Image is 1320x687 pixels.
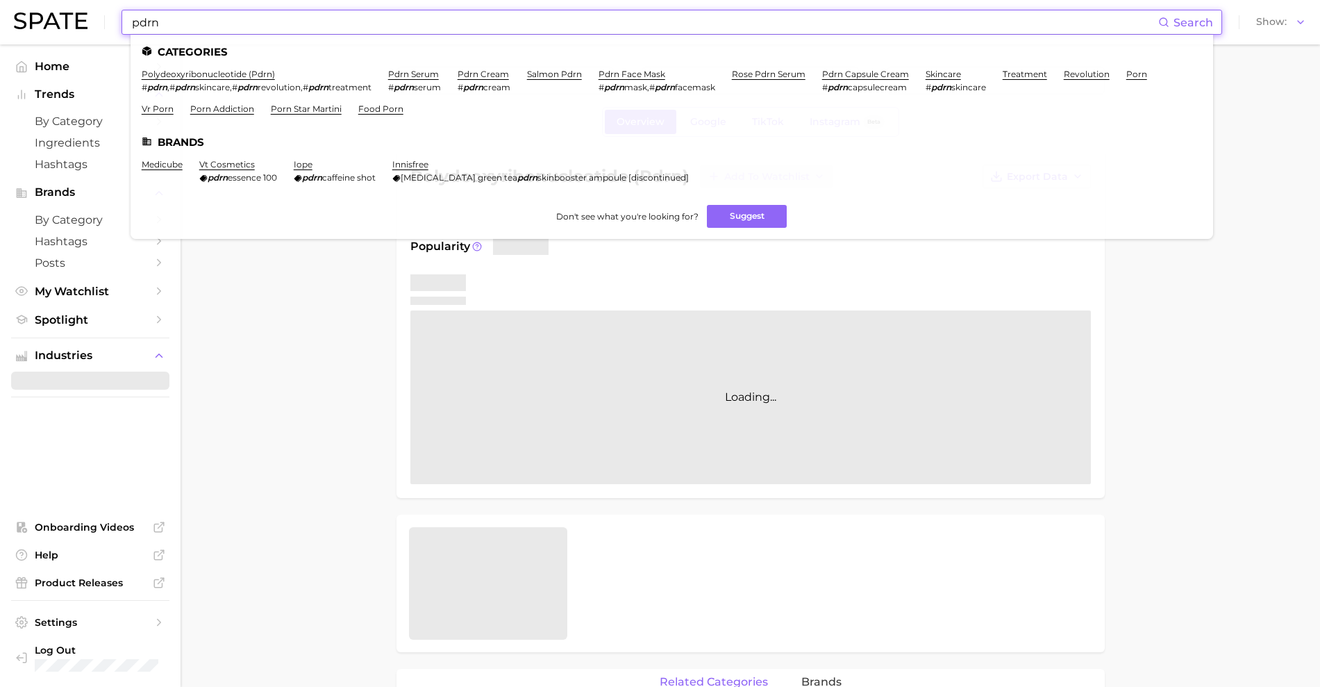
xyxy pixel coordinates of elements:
[142,82,147,92] span: #
[142,82,371,92] div: , , ,
[11,252,169,274] a: Posts
[35,60,146,73] span: Home
[388,82,394,92] span: #
[599,82,604,92] span: #
[35,285,146,298] span: My Watchlist
[11,640,169,676] a: Log out. Currently logged in with e-mail elisabethkim@amorepacific.com.
[142,46,1202,58] li: Categories
[308,82,328,92] em: pdrn
[401,172,517,183] span: [MEDICAL_DATA] green tea
[951,82,986,92] span: skincare
[414,82,441,92] span: serum
[1126,69,1147,79] a: porn
[11,110,169,132] a: by Category
[303,82,308,92] span: #
[599,82,715,92] div: ,
[11,84,169,105] button: Trends
[35,521,146,533] span: Onboarding Videos
[732,69,805,79] a: rose pdrn serum
[926,82,931,92] span: #
[604,82,624,92] em: pdrn
[517,172,537,183] em: pdrn
[142,136,1202,148] li: Brands
[169,82,175,92] span: #
[483,82,510,92] span: cream
[35,349,146,362] span: Industries
[322,172,376,183] span: caffeine shot
[926,69,961,79] a: skincare
[458,82,463,92] span: #
[35,549,146,561] span: Help
[394,82,414,92] em: pdrn
[199,159,255,169] a: vt cosmetics
[142,104,174,114] a: vr porn
[11,231,169,252] a: Hashtags
[11,182,169,203] button: Brands
[35,313,146,326] span: Spotlight
[1173,16,1213,29] span: Search
[527,69,582,79] a: salmon pdrn
[131,10,1158,34] input: Search here for a brand, industry, or ingredient
[1064,69,1110,79] a: revolution
[35,577,146,589] span: Product Releases
[11,612,169,633] a: Settings
[147,82,167,92] em: pdrn
[11,56,169,77] a: Home
[11,132,169,154] a: Ingredients
[11,281,169,302] a: My Watchlist
[537,172,689,183] span: skinbooster ampoule [discontinued]
[14,13,87,29] img: SPATE
[271,104,342,114] a: porn star martini
[142,159,183,169] a: medicube
[11,309,169,331] a: Spotlight
[358,104,403,114] a: food porn
[11,209,169,231] a: by Category
[11,154,169,175] a: Hashtags
[294,159,312,169] a: iope
[11,345,169,366] button: Industries
[237,82,258,92] em: pdrn
[328,82,371,92] span: treatment
[410,311,1091,484] div: Loading...
[195,82,230,92] span: skincare
[463,82,483,92] em: pdrn
[828,82,848,92] em: pdrn
[35,115,146,128] span: by Category
[11,572,169,593] a: Product Releases
[142,69,275,79] a: polydeoxyribonucleotide (pdrn)
[11,517,169,538] a: Onboarding Videos
[410,238,470,255] span: Popularity
[1253,13,1310,31] button: Show
[707,205,787,228] button: Suggest
[655,82,675,92] em: pdrn
[175,82,195,92] em: pdrn
[11,545,169,565] a: Help
[35,136,146,149] span: Ingredients
[302,172,322,183] em: pdrn
[208,172,228,183] em: pdrn
[458,69,509,79] a: pdrn cream
[232,82,237,92] span: #
[35,158,146,171] span: Hashtags
[35,616,146,629] span: Settings
[675,82,715,92] span: facemask
[822,69,909,79] a: pdrn capsule cream
[599,69,665,79] a: pdrn face mask
[931,82,951,92] em: pdrn
[35,235,146,248] span: Hashtags
[35,256,146,270] span: Posts
[624,82,647,92] span: mask
[228,172,277,183] span: essence 100
[848,82,907,92] span: capsulecream
[35,88,146,101] span: Trends
[1256,18,1287,26] span: Show
[649,82,655,92] span: #
[35,186,146,199] span: Brands
[190,104,254,114] a: porn addiction
[35,213,146,226] span: by Category
[822,82,828,92] span: #
[258,82,301,92] span: revolution
[388,69,439,79] a: pdrn serum
[556,211,699,222] span: Don't see what you're looking for?
[1003,69,1047,79] a: treatment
